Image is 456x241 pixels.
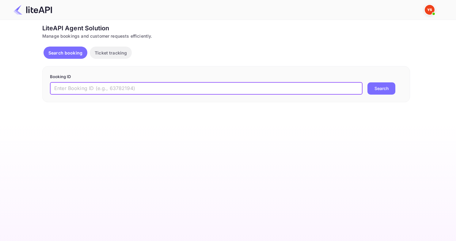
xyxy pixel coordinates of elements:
p: Search booking [48,50,82,56]
button: Search [367,82,395,95]
p: Booking ID [50,74,402,80]
img: LiteAPI Logo [13,5,52,15]
div: Manage bookings and customer requests efficiently. [42,33,410,39]
img: Yandex Support [425,5,435,15]
div: LiteAPI Agent Solution [42,24,410,33]
input: Enter Booking ID (e.g., 63782194) [50,82,363,95]
p: Ticket tracking [95,50,127,56]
